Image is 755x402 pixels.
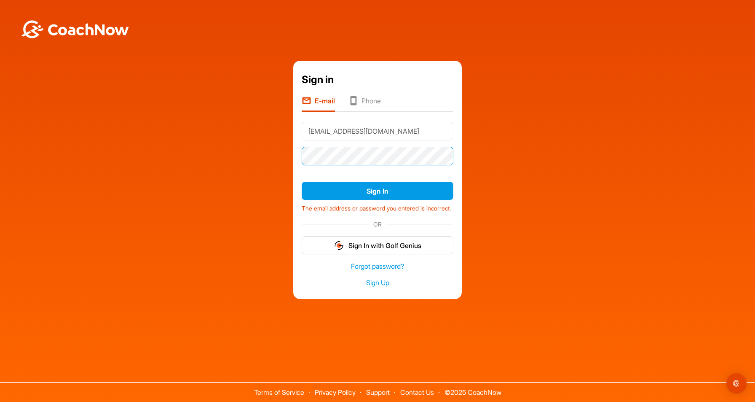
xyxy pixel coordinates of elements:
a: Sign Up [302,278,453,288]
li: E-mail [302,96,335,112]
a: Terms of Service [254,388,304,397]
input: E-mail [302,122,453,140]
button: Sign In with Golf Genius [302,236,453,254]
img: BwLJSsUCoWCh5upNqxVrqldRgqLPVwmV24tXu5FoVAoFEpwwqQ3VIfuoInZCoVCoTD4vwADAC3ZFMkVEQFDAAAAAElFTkSuQmCC [20,20,130,38]
div: Sign in [302,72,453,87]
button: Sign In [302,182,453,200]
span: OR [369,220,386,229]
span: © 2025 CoachNow [440,383,506,396]
a: Support [366,388,390,397]
a: Contact Us [400,388,434,397]
a: Privacy Policy [315,388,356,397]
li: Phone [348,96,381,112]
img: gg_logo [334,240,344,251]
div: The email address or password you entered is incorrect. [302,200,453,213]
div: Open Intercom Messenger [726,373,747,394]
a: Forgot password? [302,262,453,271]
